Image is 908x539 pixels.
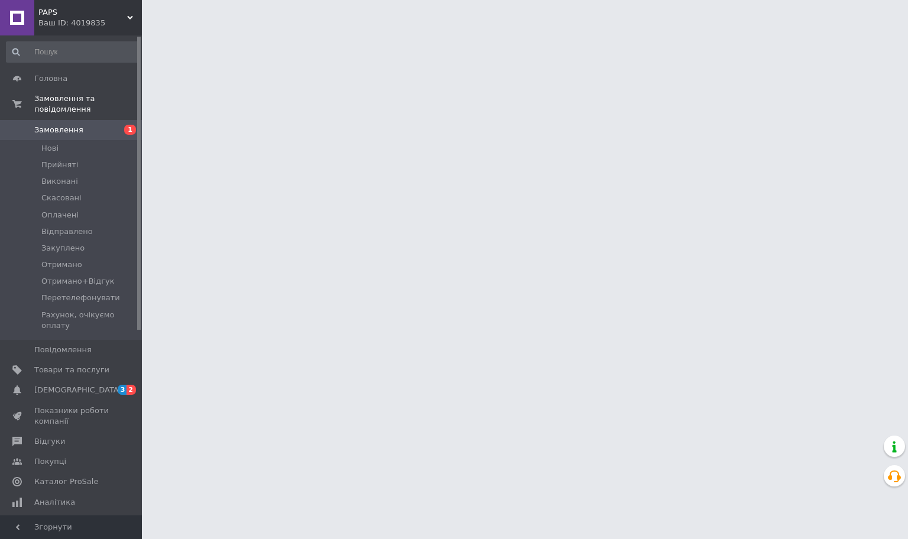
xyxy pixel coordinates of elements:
[127,385,136,395] span: 2
[41,176,78,187] span: Виконані
[41,226,93,237] span: Відправлено
[41,160,78,170] span: Прийняті
[34,125,83,135] span: Замовлення
[38,18,142,28] div: Ваш ID: 4019835
[34,476,98,487] span: Каталог ProSale
[124,125,136,135] span: 1
[41,210,79,220] span: Оплачені
[34,456,66,467] span: Покупці
[34,93,142,115] span: Замовлення та повідомлення
[34,436,65,447] span: Відгуки
[41,276,115,287] span: Отримано+Відгук
[41,293,120,303] span: Перетелефонувати
[38,7,127,18] span: PAPS
[34,497,75,508] span: Аналітика
[34,73,67,84] span: Головна
[41,143,59,154] span: Нові
[41,310,138,331] span: Рахунок, очікуємо оплату
[34,405,109,427] span: Показники роботи компанії
[34,345,92,355] span: Повідомлення
[34,385,122,395] span: [DEMOGRAPHIC_DATA]
[41,259,82,270] span: Отримано
[118,385,127,395] span: 3
[6,41,140,63] input: Пошук
[34,365,109,375] span: Товари та послуги
[41,193,82,203] span: Скасовані
[41,243,85,254] span: Закуплено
